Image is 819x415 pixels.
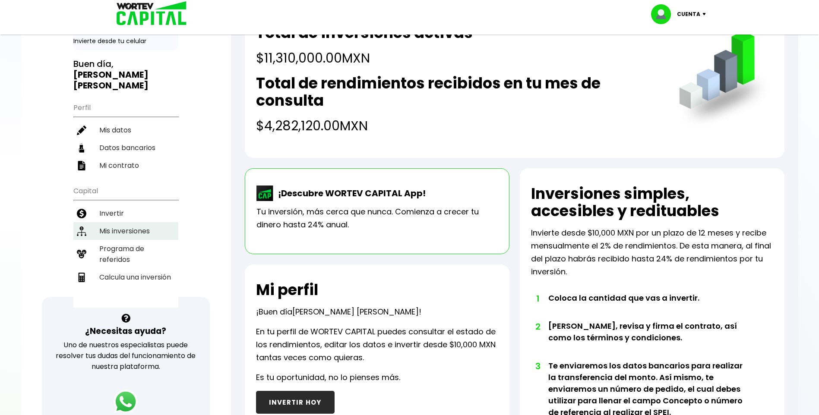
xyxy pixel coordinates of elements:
[77,226,86,236] img: inversiones-icon.6695dc30.svg
[73,181,178,308] ul: Capital
[675,31,773,129] img: grafica.516fef24.png
[53,340,199,372] p: Uno de nuestros especialistas puede resolver tus dudas del funcionamiento de nuestra plataforma.
[531,185,773,220] h2: Inversiones simples, accesibles y redituables
[77,249,86,259] img: recomiendanos-icon.9b8e9327.svg
[73,69,149,91] b: [PERSON_NAME] [PERSON_NAME]
[77,161,86,170] img: contrato-icon.f2db500c.svg
[256,75,661,109] h2: Total de rendimientos recibidos en tu mes de consulta
[73,139,178,157] a: Datos bancarios
[256,281,318,299] h2: Mi perfil
[535,320,540,333] span: 2
[256,325,498,364] p: En tu perfil de WORTEV CAPITAL puedes consultar el estado de los rendimientos, editar los datos e...
[77,143,86,153] img: datos-icon.10cf9172.svg
[114,390,138,414] img: logos_whatsapp-icon.242b2217.svg
[677,8,700,21] p: Cuenta
[77,209,86,218] img: invertir-icon.b3b967d7.svg
[73,59,178,91] h3: Buen día,
[73,98,178,174] ul: Perfil
[73,37,178,46] p: Invierte desde tu celular
[535,292,540,305] span: 1
[73,157,178,174] a: Mi contrato
[73,240,178,268] a: Programa de referidos
[548,292,749,320] li: Coloca la cantidad que vas a invertir.
[73,204,178,222] a: Invertir
[85,325,166,337] h3: ¿Necesitas ayuda?
[256,24,473,41] h2: Total de inversiones activas
[77,126,86,135] img: editar-icon.952d3147.svg
[256,48,473,68] h4: $11,310,000.00 MXN
[535,360,540,373] span: 3
[73,222,178,240] a: Mis inversiones
[256,185,274,201] img: wortev-capital-app-icon
[256,305,421,318] p: ¡Buen día !
[274,187,426,200] p: ¡Descubre WORTEV CAPITAL App!
[651,4,677,24] img: profile-image
[256,116,661,135] h4: $4,282,120.00 MXN
[256,205,498,231] p: Tu inversión, más cerca que nunca. Comienza a crecer tu dinero hasta 24% anual.
[73,268,178,286] a: Calcula una inversión
[700,13,712,16] img: icon-down
[256,371,400,384] p: Es tu oportunidad, no lo pienses más.
[256,391,335,414] button: INVERTIR HOY
[292,306,419,317] span: [PERSON_NAME] [PERSON_NAME]
[73,121,178,139] a: Mis datos
[531,226,773,278] p: Invierte desde $10,000 MXN por un plazo de 12 meses y recibe mensualmente el 2% de rendimientos. ...
[548,320,749,360] li: [PERSON_NAME], revisa y firma el contrato, así como los términos y condiciones.
[77,273,86,282] img: calculadora-icon.17d418c4.svg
